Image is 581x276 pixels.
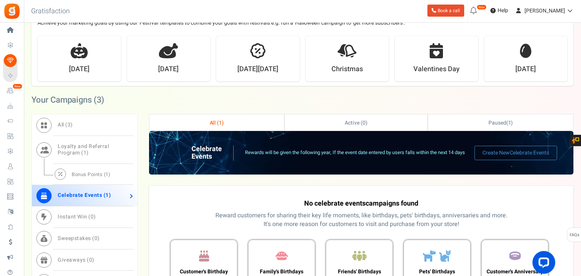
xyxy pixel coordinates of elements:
span: ( ) [488,119,513,127]
span: 1 [508,119,511,127]
a: Help [487,5,511,17]
span: Celebrate Events [510,149,549,157]
span: 0 [91,213,94,221]
span: Active ( ) [345,119,367,127]
p: Reward customers for sharing their key life moments, like birthdays, pets' birthdays, anniversari... [155,211,567,229]
span: Loyalty and Referral Program ( ) [58,142,109,157]
h3: Customer's Anniversary [483,269,547,274]
strong: Valentines Day [413,64,460,74]
a: Book a call [427,5,464,17]
span: 0 [363,119,366,127]
span: Paused [488,119,506,127]
h3: Pets' Birthdays [415,269,459,274]
h2: Celebrate Events [192,145,234,161]
span: 0 [94,234,98,242]
span: Celebrate Events [314,198,366,209]
span: 1 [105,171,108,178]
span: Giveaways ( ) [58,256,94,264]
span: 3 [68,121,71,129]
h4: No campaigns found [155,200,567,207]
span: 3 [97,94,101,106]
span: Help [496,7,508,14]
h3: Friends' Birthdays [334,269,385,274]
h2: Your Campaigns ( ) [31,96,104,104]
span: 0 [89,256,93,264]
span: 1 [105,191,109,199]
span: Sweepstakes ( ) [58,234,100,242]
span: [PERSON_NAME] [524,7,565,15]
strong: [DATE] [69,64,90,74]
span: FAQs [569,228,579,242]
a: Create NewCelebrate Events [474,146,557,160]
h3: Gratisfaction [23,4,78,19]
span: All ( ) [210,119,224,127]
strong: Christmas [331,64,363,74]
em: New [477,5,487,10]
a: New [3,84,20,97]
strong: [DATE] [515,64,536,74]
span: All ( ) [58,121,73,129]
span: Bonus Points ( ) [72,171,110,178]
span: Instant Win ( ) [58,213,96,221]
span: Celebrate Events ( ) [58,191,111,199]
strong: [DATE] [158,64,179,74]
h3: Customer's Birthday [176,269,232,274]
span: 1 [83,149,87,157]
img: Gratisfaction [3,3,20,20]
em: New [13,84,22,89]
span: 1 [219,119,222,127]
strong: [DATE][DATE] [237,64,278,74]
p: Achieve your marketing goals by using our 'Festival' templates to combine your goals with festiva... [38,19,567,27]
h3: Family's Birthdays [256,269,307,274]
p: Rewards will be given the following year, If the event date entered by users falls within the nex... [245,149,465,156]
